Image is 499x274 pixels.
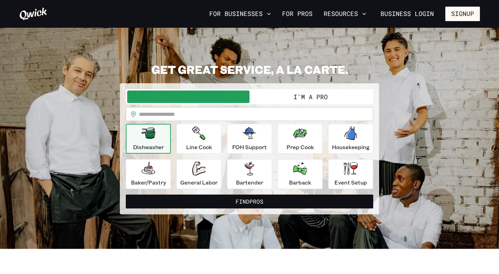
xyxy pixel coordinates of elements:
[375,7,440,21] a: Business Login
[287,143,314,151] p: Prep Cook
[126,159,171,189] button: Baker/Pastry
[249,91,372,103] button: I'm a Pro
[278,124,323,154] button: Prep Cook
[289,178,311,187] p: Barback
[126,124,171,154] button: Dishwasher
[236,178,263,187] p: Bartender
[227,159,272,189] button: Bartender
[120,62,379,76] h2: GET GREAT SERVICE, A LA CARTE.
[127,91,249,103] button: I'm a Business
[321,8,369,20] button: Resources
[334,178,367,187] p: Event Setup
[126,195,373,208] button: FindPros
[186,143,212,151] p: Line Cook
[207,8,274,20] button: For Businesses
[328,159,373,189] button: Event Setup
[133,143,164,151] p: Dishwasher
[332,143,370,151] p: Housekeeping
[180,178,218,187] p: General Labor
[445,7,480,21] button: Signup
[131,178,166,187] p: Baker/Pastry
[279,8,315,20] a: For Pros
[227,124,272,154] button: FOH Support
[278,159,323,189] button: Barback
[328,124,373,154] button: Housekeeping
[232,143,267,151] p: FOH Support
[176,159,221,189] button: General Labor
[176,124,221,154] button: Line Cook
